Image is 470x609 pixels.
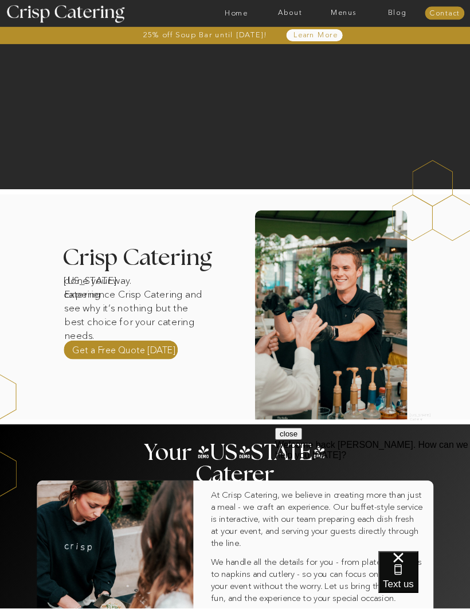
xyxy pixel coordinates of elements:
[425,10,464,18] a: Contact
[64,274,207,324] p: done your way. Experience Crisp Catering and see why it’s nothing but the best choice for your ca...
[317,10,371,18] a: Menus
[263,10,317,18] a: About
[378,552,470,609] iframe: podium webchat widget bubble
[210,10,264,18] a: Home
[211,490,423,565] p: At Crisp Catering, we believe in creating more than just a meal - we craft an experience. Our buf...
[143,442,328,458] h2: Your [US_STATE] Caterer
[64,274,145,284] h1: [US_STATE] catering
[211,557,426,606] p: We handle all the details for you - from plates and cups to napkins and cutlery - so you can focu...
[62,247,232,270] h3: Crisp Catering
[370,10,424,18] a: Blog
[275,32,355,40] a: Learn More
[72,344,175,356] a: Get a Free Quote [DATE]
[410,413,434,418] h2: [US_STATE] Caterer
[275,428,470,566] iframe: podium webchat widget prompt
[115,32,295,40] a: 25% off Soup Bar until [DATE]!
